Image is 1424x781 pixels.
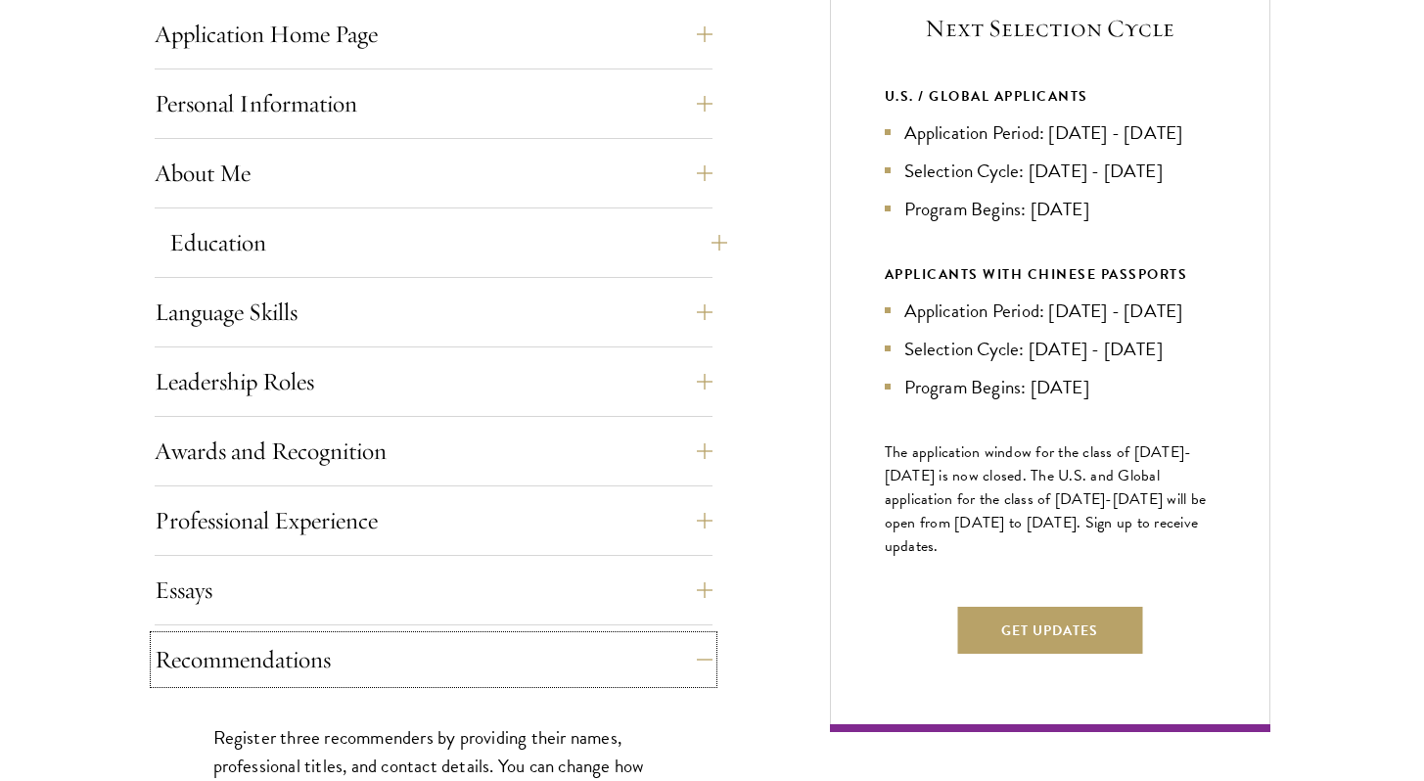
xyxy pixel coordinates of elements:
[885,12,1216,45] h5: Next Selection Cycle
[155,428,712,475] button: Awards and Recognition
[885,297,1216,325] li: Application Period: [DATE] - [DATE]
[155,497,712,544] button: Professional Experience
[885,440,1207,558] span: The application window for the class of [DATE]-[DATE] is now closed. The U.S. and Global applicat...
[885,262,1216,287] div: APPLICANTS WITH CHINESE PASSPORTS
[155,289,712,336] button: Language Skills
[155,567,712,614] button: Essays
[885,157,1216,185] li: Selection Cycle: [DATE] - [DATE]
[155,80,712,127] button: Personal Information
[155,358,712,405] button: Leadership Roles
[885,373,1216,401] li: Program Begins: [DATE]
[155,636,712,683] button: Recommendations
[957,607,1142,654] button: Get Updates
[885,84,1216,109] div: U.S. / GLOBAL APPLICANTS
[155,150,712,197] button: About Me
[885,335,1216,363] li: Selection Cycle: [DATE] - [DATE]
[169,219,727,266] button: Education
[885,118,1216,147] li: Application Period: [DATE] - [DATE]
[885,195,1216,223] li: Program Begins: [DATE]
[155,11,712,58] button: Application Home Page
